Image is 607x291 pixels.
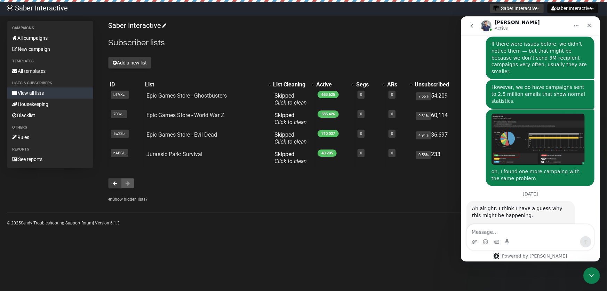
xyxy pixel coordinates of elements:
a: Epic Games Store - Ghostbusters [146,92,227,99]
span: Skipped [274,131,307,145]
a: Epic Games Store - World War Z [146,112,224,118]
td: 60,114 [413,109,477,129]
span: nABGi.. [111,149,128,157]
span: 5w23b.. [111,130,129,138]
a: 0 [391,92,393,97]
th: Active: No sort applied, activate to apply an ascending sort [315,80,355,90]
li: Templates [7,57,93,66]
div: ID [110,81,142,88]
a: Click to clean [274,138,307,145]
th: ID: No sort applied, sorting is disabled [108,80,143,90]
li: Lists & subscribers [7,79,93,87]
span: bTVXz.. [111,91,129,99]
div: ARs [387,81,406,88]
a: Saber Interactive [108,21,165,30]
span: Skipped [274,151,307,164]
th: Segs: No sort applied, activate to apply an ascending sort [355,80,386,90]
span: 4.91% [416,131,431,139]
a: Click to clean [274,158,307,164]
li: Reports [7,145,93,154]
a: Show hidden lists? [108,197,147,202]
a: See reports [7,154,93,165]
th: Unsubscribed: No sort applied, activate to apply an ascending sort [413,80,477,90]
span: 585,426 [318,110,339,118]
td: 233 [413,148,477,168]
a: 0 [391,151,393,155]
img: 1.png [494,5,499,11]
div: Segs [356,81,379,88]
a: Rules [7,132,93,143]
a: 0 [360,131,362,136]
span: 653,625 [318,91,339,98]
iframe: Intercom live chat [461,16,600,262]
td: 36,697 [413,129,477,148]
button: Saber Interactive [548,3,598,13]
span: Skipped [274,112,307,125]
a: Blacklist [7,110,93,121]
img: ec1bccd4d48495f5e7d53d9a520ba7e5 [7,5,13,11]
span: 40,205 [318,150,337,157]
a: Click to clean [274,119,307,125]
td: 54,209 [413,90,477,109]
p: © 2025 | | | Version 6.1.3 [7,219,120,227]
a: Click to clean [274,99,307,106]
span: 710,037 [318,130,339,137]
a: Housekeeping [7,99,93,110]
iframe: Intercom live chat [583,267,600,284]
span: Skipped [274,92,307,106]
a: View all lists [7,87,93,99]
span: 708xi.. [111,110,127,118]
h2: Subscriber lists [108,37,600,49]
a: Support forum [65,221,93,225]
span: 7.66% [416,92,431,100]
th: List Cleaning: No sort applied, activate to apply an ascending sort [272,80,315,90]
span: 0.58% [416,151,431,159]
a: 0 [360,112,362,116]
a: New campaign [7,44,93,55]
span: 9.31% [416,112,431,120]
div: Unsubscribed [415,81,470,88]
div: Active [316,81,348,88]
button: Add a new list [108,57,151,69]
a: 0 [391,131,393,136]
li: Campaigns [7,24,93,32]
a: All templates [7,66,93,77]
a: 0 [360,151,362,155]
a: Epic Games Store - Evil Dead [146,131,217,138]
a: Sendy [21,221,32,225]
th: List: No sort applied, activate to apply an ascending sort [144,80,272,90]
div: List Cleaning [273,81,308,88]
a: Troubleshooting [33,221,64,225]
button: Saber Interactive [490,3,544,13]
th: ARs: No sort applied, activate to apply an ascending sort [386,80,413,90]
a: Jurassic Park: Survival [146,151,202,158]
a: 0 [391,112,393,116]
a: 0 [360,92,362,97]
a: All campaigns [7,32,93,44]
